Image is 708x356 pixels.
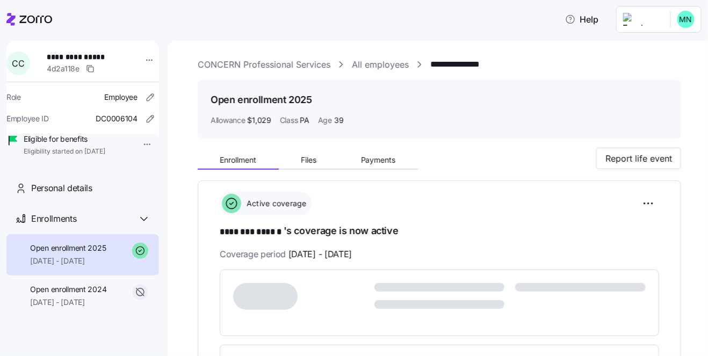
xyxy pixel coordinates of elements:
[596,148,681,169] button: Report life event
[605,152,672,165] span: Report life event
[104,92,138,103] span: Employee
[198,58,330,71] a: CONCERN Professional Services
[334,115,343,126] span: 39
[220,248,352,261] span: Coverage period
[247,115,271,126] span: $1,029
[96,113,138,124] span: DC0006104
[31,181,92,195] span: Personal details
[30,256,106,266] span: [DATE] - [DATE]
[12,59,24,68] span: C C
[30,297,106,308] span: [DATE] - [DATE]
[361,156,396,164] span: Payments
[352,58,409,71] a: All employees
[220,224,659,239] h1: 's coverage is now active
[243,198,307,209] span: Active coverage
[557,9,608,30] button: Help
[280,115,298,126] span: Class
[6,113,49,124] span: Employee ID
[318,115,332,126] span: Age
[301,156,316,164] span: Files
[677,11,695,28] img: b0ee0d05d7ad5b312d7e0d752ccfd4ca
[300,115,309,126] span: PA
[30,243,106,253] span: Open enrollment 2025
[47,63,80,74] span: 4d2a118e
[565,13,599,26] span: Help
[24,147,105,156] span: Eligibility started on [DATE]
[24,134,105,144] span: Eligible for benefits
[6,92,21,103] span: Role
[31,212,76,226] span: Enrollments
[220,156,256,164] span: Enrollment
[623,13,662,26] img: Employer logo
[288,248,352,261] span: [DATE] - [DATE]
[211,115,245,126] span: Allowance
[211,93,312,106] h1: Open enrollment 2025
[30,284,106,295] span: Open enrollment 2024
